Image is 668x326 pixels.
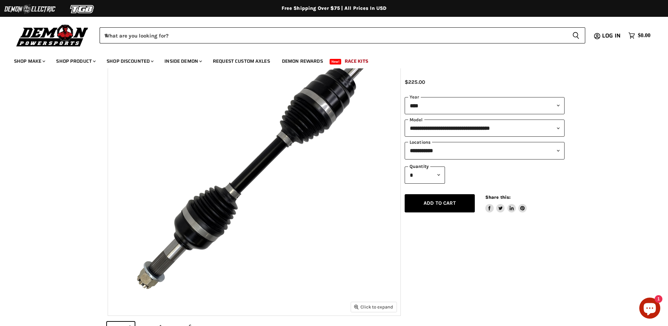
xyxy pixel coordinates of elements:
[54,5,615,12] div: Free Shipping Over $75 | All Prices In USD
[405,194,475,213] button: Add to cart
[208,54,275,68] a: Request Custom Axles
[637,298,662,320] inbox-online-store-chat: Shopify online store chat
[56,2,109,16] img: TGB Logo 2
[354,304,393,310] span: Click to expand
[599,33,625,39] a: Log in
[602,31,621,40] span: Log in
[51,54,100,68] a: Shop Product
[100,27,585,43] form: Product
[485,194,527,213] aside: Share this:
[101,54,158,68] a: Shop Discounted
[9,51,649,68] ul: Main menu
[405,167,445,184] select: Quantity
[485,195,511,200] span: Share this:
[4,2,56,16] img: Demon Electric Logo 2
[108,23,400,315] img: Honda TRX520 Demon Heavy Duty Axle
[424,200,456,206] span: Add to cart
[638,32,650,39] span: $0.00
[351,302,397,312] button: Click to expand
[405,120,565,137] select: modal-name
[567,27,585,43] button: Search
[159,54,206,68] a: Inside Demon
[100,27,567,43] input: When autocomplete results are available use up and down arrows to review and enter to select
[405,142,565,159] select: keys
[405,79,425,85] span: $225.00
[330,59,342,64] span: New!
[14,23,91,48] img: Demon Powersports
[625,30,654,41] a: $0.00
[339,54,373,68] a: Race Kits
[405,97,565,114] select: year
[277,54,328,68] a: Demon Rewards
[9,54,49,68] a: Shop Make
